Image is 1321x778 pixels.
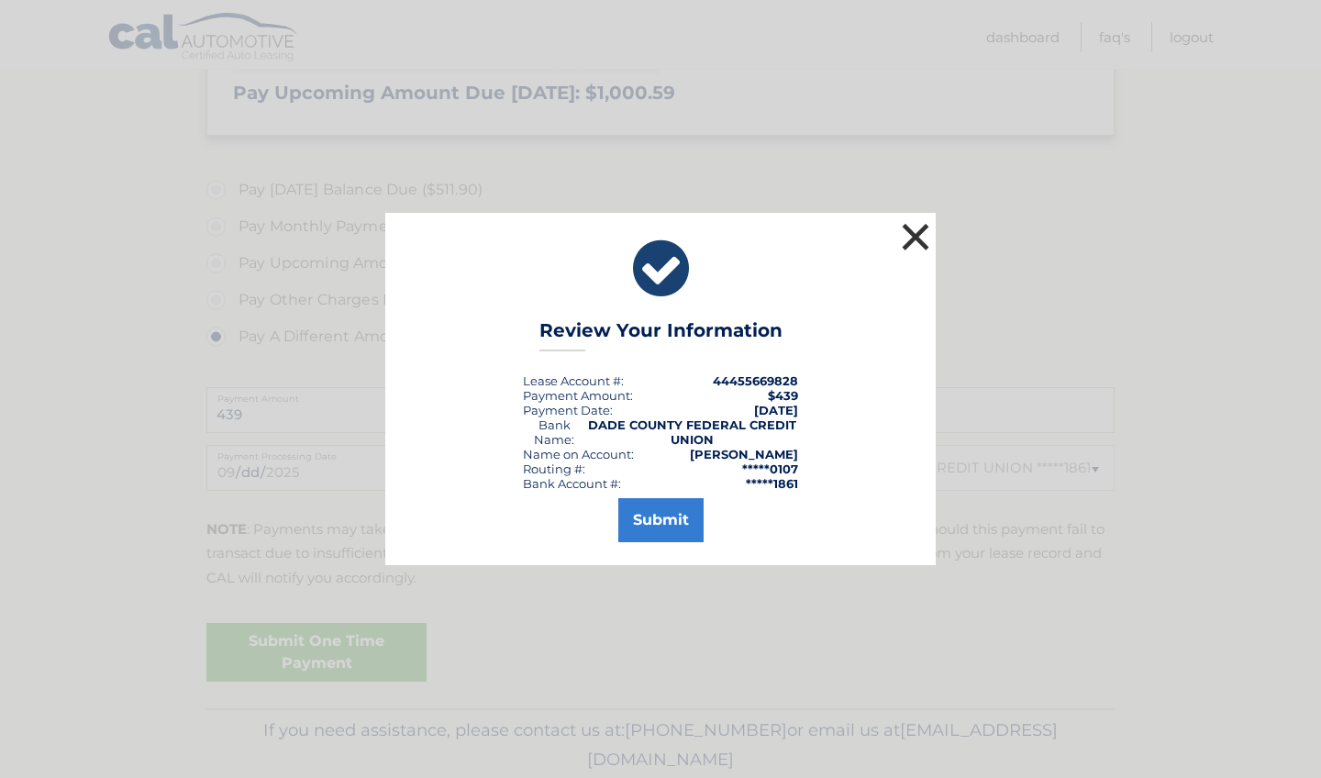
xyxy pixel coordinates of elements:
button: Submit [618,498,704,542]
span: [DATE] [754,403,798,417]
div: Payment Amount: [523,388,633,403]
div: Name on Account: [523,447,634,461]
strong: DADE COUNTY FEDERAL CREDIT UNION [588,417,796,447]
h3: Review Your Information [539,319,783,351]
div: Bank Name: [523,417,585,447]
div: Lease Account #: [523,373,624,388]
button: × [897,218,934,255]
strong: [PERSON_NAME] [690,447,798,461]
div: : [523,403,613,417]
span: $439 [768,388,798,403]
span: Payment Date [523,403,610,417]
strong: 44455669828 [713,373,798,388]
div: Routing #: [523,461,585,476]
div: Bank Account #: [523,476,621,491]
